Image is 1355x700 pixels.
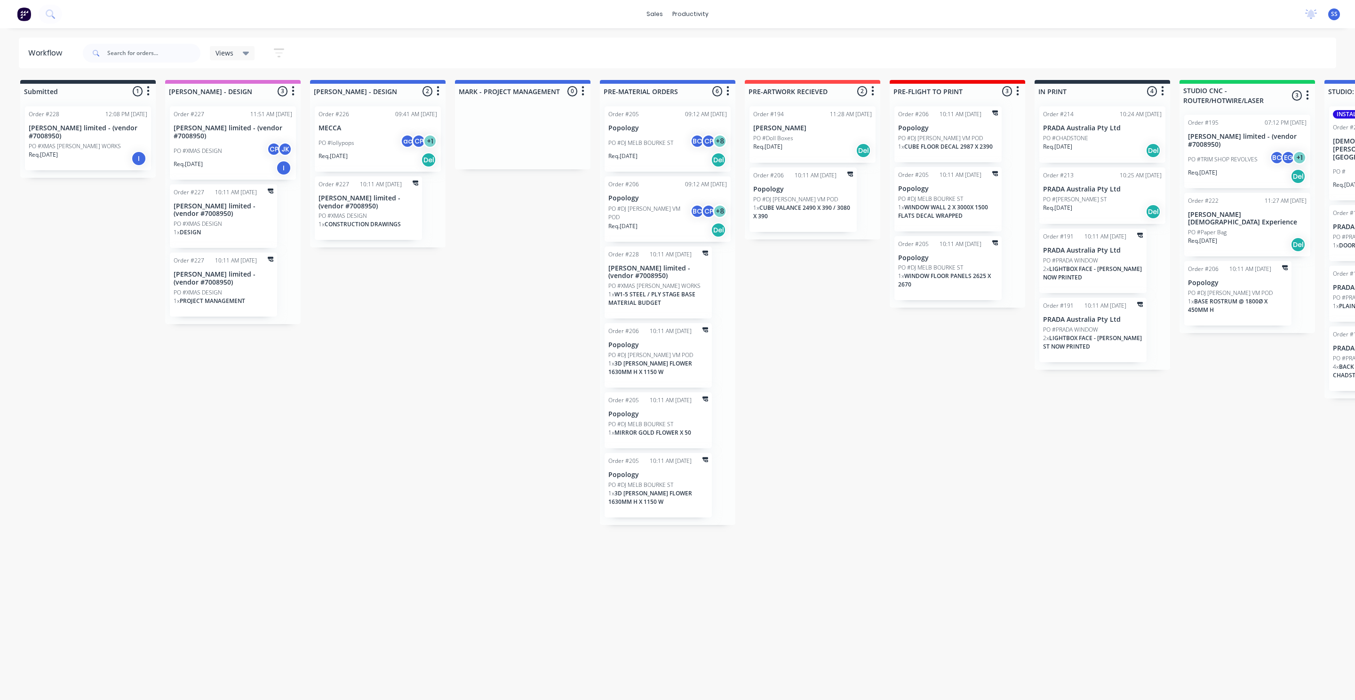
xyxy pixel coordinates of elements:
[1146,204,1161,219] div: Del
[174,188,204,197] div: Order #227
[685,180,727,189] div: 09:12 AM [DATE]
[17,7,31,21] img: Factory
[1043,134,1088,143] p: PO #CHADSTONE
[608,290,695,307] span: W1-5 STEEL / PLY STAGE BASE MATERIAL BUDGET
[1188,119,1219,127] div: Order #195
[795,171,837,180] div: 10:11 AM [DATE]
[1043,334,1142,350] span: LIGHTBOX FACE - [PERSON_NAME] ST NOW PRINTED
[608,205,690,222] p: PO #DJ [PERSON_NAME] VM POD
[898,272,904,280] span: 1 x
[325,220,401,228] span: CONSTRUCTION DRAWINGS
[1229,265,1271,273] div: 10:11 AM [DATE]
[29,151,58,159] p: Req. [DATE]
[608,410,708,418] p: Popology
[1188,265,1219,273] div: Order #206
[608,264,708,280] p: [PERSON_NAME] limited - (vendor #7008950)
[170,253,277,317] div: Order #22710:11 AM [DATE][PERSON_NAME] limited - (vendor #7008950)PO #XMAS DESIGN1xPROJECT MANAGE...
[898,143,904,151] span: 1 x
[1120,110,1162,119] div: 10:24 AM [DATE]
[1039,229,1147,293] div: Order #19110:11 AM [DATE]PRADA Australia Pty LtdPO #PRADA WINDOW2xLIGHTBOX FACE - [PERSON_NAME] N...
[215,256,257,265] div: 10:11 AM [DATE]
[898,171,929,179] div: Order #205
[608,110,639,119] div: Order #205
[690,134,704,148] div: BC
[1188,237,1217,245] p: Req. [DATE]
[608,152,638,160] p: Req. [DATE]
[1043,195,1107,204] p: PO #[PERSON_NAME] ST
[215,188,257,197] div: 10:11 AM [DATE]
[668,7,713,21] div: productivity
[1043,265,1142,281] span: LIGHTBOX FACE - [PERSON_NAME] NOW PRINTED
[412,134,426,148] div: CP
[1333,241,1339,249] span: 1 x
[608,429,614,437] span: 1 x
[749,106,876,163] div: Order #19411:28 AM [DATE][PERSON_NAME]PO #Doll BoxesReq.[DATE]Del
[608,327,639,335] div: Order #206
[1184,193,1310,257] div: Order #22211:27 AM [DATE][PERSON_NAME][DEMOGRAPHIC_DATA] ExperiencePO #Paper BagReq.[DATE]Del
[170,106,296,180] div: Order #22711:51 AM [DATE][PERSON_NAME] limited - (vendor #7008950)PO #XMAS DESIGNCPJKReq.[DATE]I
[940,240,981,248] div: 10:11 AM [DATE]
[608,471,708,479] p: Popology
[174,160,203,168] p: Req. [DATE]
[898,185,998,193] p: Popology
[360,180,402,189] div: 10:11 AM [DATE]
[701,134,716,148] div: CP
[1292,151,1307,165] div: + 1
[215,48,233,58] span: Views
[1184,261,1291,326] div: Order #20610:11 AM [DATE]PopologyPO #DJ [PERSON_NAME] VM POD1xBASE ROSTRUM @ 1800Ø X 450MM H
[898,134,983,143] p: PO #DJ [PERSON_NAME] VM POD
[29,142,121,151] p: PO #XMAS [PERSON_NAME] WORKS
[713,134,727,148] div: + 8
[1291,237,1306,252] div: Del
[608,420,673,429] p: PO #DJ MELB BOURKE ST
[1043,185,1162,193] p: PRADA Australia Pty Ltd
[608,396,639,405] div: Order #205
[276,160,291,175] div: I
[174,288,222,297] p: PO #XMAS DESIGN
[608,489,692,506] span: 3D [PERSON_NAME] FLOWER 1630MM H X 1150 W
[174,220,222,228] p: PO #XMAS DESIGN
[319,110,349,119] div: Order #226
[1039,298,1147,362] div: Order #19110:11 AM [DATE]PRADA Australia Pty LtdPO #PRADA WINDOW2xLIGHTBOX FACE - [PERSON_NAME] S...
[894,236,1002,301] div: Order #20510:11 AM [DATE]PopologyPO #DJ MELB BOURKE ST1xWINDOW FLOOR PANELS 2625 X 2670
[898,240,929,248] div: Order #205
[400,134,414,148] div: ac
[319,194,418,210] p: [PERSON_NAME] limited - (vendor #7008950)
[25,106,151,170] div: Order #22812:08 PM [DATE][PERSON_NAME] limited - (vendor #7008950)PO #XMAS [PERSON_NAME] WORKSReq...
[1043,110,1074,119] div: Order #214
[608,290,614,298] span: 1 x
[650,250,692,259] div: 10:11 AM [DATE]
[1043,124,1162,132] p: PRADA Australia Pty Ltd
[608,194,727,202] p: Popology
[856,143,871,158] div: Del
[690,204,704,218] div: BC
[1043,143,1072,151] p: Req. [DATE]
[1188,211,1307,227] p: [PERSON_NAME][DEMOGRAPHIC_DATA] Experience
[174,270,273,286] p: [PERSON_NAME] limited - (vendor #7008950)
[753,195,838,204] p: PO #DJ [PERSON_NAME] VM POD
[1043,247,1143,255] p: PRADA Australia Pty Ltd
[1043,204,1072,212] p: Req. [DATE]
[105,110,147,119] div: 12:08 PM [DATE]
[749,167,857,232] div: Order #20610:11 AM [DATE]PopologyPO #DJ [PERSON_NAME] VM POD1xCUBE VALANCE 2490 X 390 / 3080 X 390
[608,359,614,367] span: 1 x
[423,134,437,148] div: + 1
[894,167,1002,231] div: Order #20510:11 AM [DATE]PopologyPO #DJ MELB BOURKE ST1xWINDOW WALL 2 X 3000X 1500 FLATS DECAL WR...
[315,106,441,172] div: Order #22609:41 AM [DATE]MECCAPO #lollypopsacCP+1Req.[DATE]Del
[170,184,277,248] div: Order #22710:11 AM [DATE][PERSON_NAME] limited - (vendor #7008950)PO #XMAS DESIGN1xDESIGN
[608,250,639,259] div: Order #228
[1188,168,1217,177] p: Req. [DATE]
[753,143,782,151] p: Req. [DATE]
[650,396,692,405] div: 10:11 AM [DATE]
[1333,363,1339,371] span: 4 x
[898,203,988,220] span: WINDOW WALL 2 X 3000X 1500 FLATS DECAL WRAPPED
[608,341,708,349] p: Popology
[29,110,59,119] div: Order #228
[1188,279,1288,287] p: Popology
[608,481,673,489] p: PO #DJ MELB BOURKE ST
[421,152,436,167] div: Del
[174,110,204,119] div: Order #227
[608,359,692,376] span: 3D [PERSON_NAME] FLOWER 1630MM H X 1150 W
[753,134,793,143] p: PO #Doll Boxes
[1043,232,1074,241] div: Order #191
